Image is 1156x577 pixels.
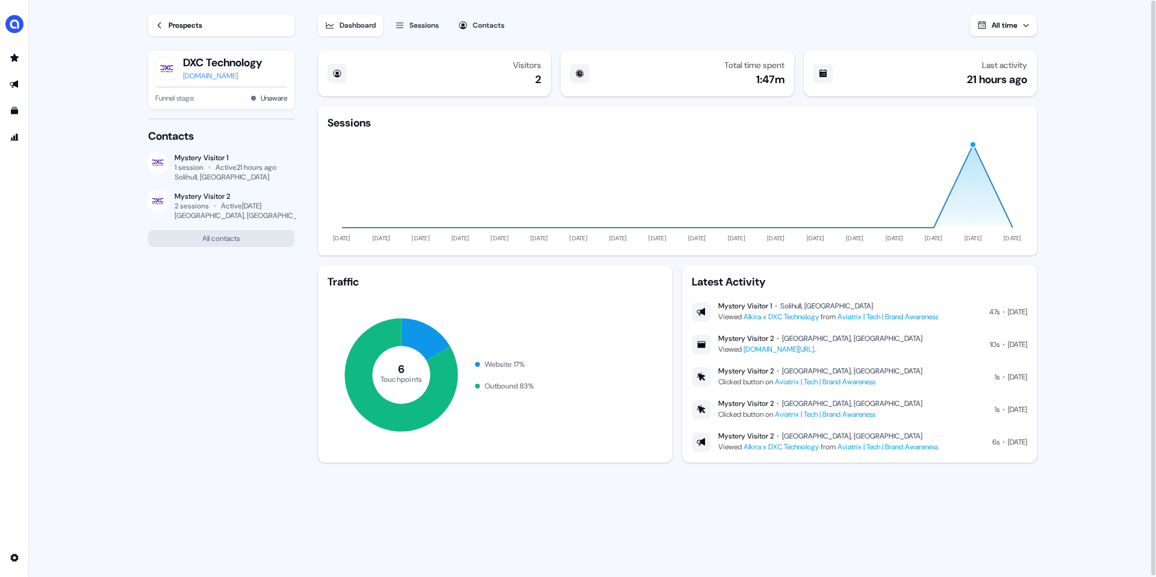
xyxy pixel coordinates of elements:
[995,371,999,383] div: 1s
[1008,306,1027,318] div: [DATE]
[398,362,405,376] tspan: 6
[155,92,194,104] span: Funnel stage:
[5,75,24,94] a: Go to outbound experience
[388,14,446,36] button: Sessions
[570,234,588,242] tspan: [DATE]
[485,358,525,370] div: Website 17 %
[990,338,999,351] div: 10s
[5,101,24,120] a: Go to templates
[718,399,774,408] div: Mystery Visitor 2
[782,334,922,343] div: [GEOGRAPHIC_DATA], [GEOGRAPHIC_DATA]
[744,345,816,354] a: [DOMAIN_NAME][URL]..
[724,60,785,70] div: Total time spent
[175,192,294,201] div: Mystery Visitor 2
[148,14,294,36] a: Prospects
[175,172,269,182] div: Solihull, [GEOGRAPHIC_DATA]
[5,548,24,567] a: Go to integrations
[846,234,864,242] tspan: [DATE]
[992,20,1018,30] span: All time
[967,72,1027,87] div: 21 hours ago
[373,234,391,242] tspan: [DATE]
[718,441,938,453] div: Viewed from
[718,343,922,355] div: Viewed
[148,230,294,247] button: All contacts
[992,436,999,448] div: 6s
[175,163,204,172] div: 1 session
[718,311,938,323] div: Viewed from
[452,234,470,242] tspan: [DATE]
[175,153,276,163] div: Mystery Visitor 1
[925,234,943,242] tspan: [DATE]
[688,234,706,242] tspan: [DATE]
[1004,234,1022,242] tspan: [DATE]
[744,442,819,452] a: Alkira x DXC Technology
[148,129,294,143] div: Contacts
[491,234,509,242] tspan: [DATE]
[756,72,785,87] div: 1:47m
[328,275,663,289] div: Traffic
[775,410,875,419] a: Aviatrix | Tech | Brand Awareness
[970,14,1037,36] button: All time
[175,211,316,220] div: [GEOGRAPHIC_DATA], [GEOGRAPHIC_DATA]
[744,312,819,322] a: Alkira x DXC Technology
[718,301,772,311] div: Mystery Visitor 1
[473,19,505,31] div: Contacts
[1008,371,1027,383] div: [DATE]
[333,234,351,242] tspan: [DATE]
[328,116,371,130] div: Sessions
[982,60,1027,70] div: Last activity
[513,60,541,70] div: Visitors
[965,234,983,242] tspan: [DATE]
[5,128,24,147] a: Go to attribution
[318,14,383,36] button: Dashboard
[183,70,263,82] a: [DOMAIN_NAME]
[989,306,999,318] div: 47s
[718,366,774,376] div: Mystery Visitor 2
[807,234,825,242] tspan: [DATE]
[782,399,922,408] div: [GEOGRAPHIC_DATA], [GEOGRAPHIC_DATA]
[409,19,439,31] div: Sessions
[530,234,548,242] tspan: [DATE]
[169,19,202,31] div: Prospects
[216,163,276,172] div: Active 21 hours ago
[535,72,541,87] div: 2
[718,408,922,420] div: Clicked button on
[1008,436,1027,448] div: [DATE]
[718,431,774,441] div: Mystery Visitor 2
[412,234,430,242] tspan: [DATE]
[775,377,875,387] a: Aviatrix | Tech | Brand Awareness
[718,376,922,388] div: Clicked button on
[780,301,873,311] div: Solihull, [GEOGRAPHIC_DATA]
[175,201,209,211] div: 2 sessions
[995,404,999,416] div: 1s
[485,380,534,392] div: Outbound 83 %
[183,55,263,70] button: DXC Technology
[381,374,423,384] tspan: Touchpoints
[340,19,376,31] div: Dashboard
[728,234,746,242] tspan: [DATE]
[782,366,922,376] div: [GEOGRAPHIC_DATA], [GEOGRAPHIC_DATA]
[767,234,785,242] tspan: [DATE]
[692,275,1027,289] div: Latest Activity
[782,431,922,441] div: [GEOGRAPHIC_DATA], [GEOGRAPHIC_DATA]
[261,92,287,104] button: Unaware
[1008,338,1027,351] div: [DATE]
[886,234,904,242] tspan: [DATE]
[609,234,627,242] tspan: [DATE]
[451,14,512,36] button: Contacts
[649,234,667,242] tspan: [DATE]
[5,48,24,67] a: Go to prospects
[718,334,774,343] div: Mystery Visitor 2
[837,442,938,452] a: Aviatrix | Tech | Brand Awareness
[221,201,261,211] div: Active [DATE]
[837,312,938,322] a: Aviatrix | Tech | Brand Awareness
[1008,404,1027,416] div: [DATE]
